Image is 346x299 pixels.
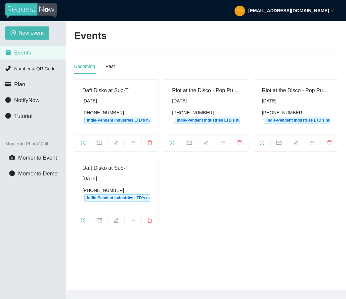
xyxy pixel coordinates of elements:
div: [PHONE_NUMBER] [172,109,240,124]
span: Plan [14,81,25,88]
span: Indie-Pendent Industries LTD's number [174,117,253,124]
div: Riot at the Disco - Pop Punk - Emo Nite [172,86,240,94]
span: fullscreen [74,218,91,225]
span: bars [304,140,321,147]
span: plus-circle [11,30,16,36]
span: credit-card [5,81,11,87]
span: Momento Event [18,155,57,161]
span: mail [271,140,287,147]
span: delete [321,140,338,147]
span: fullscreen [74,140,91,147]
span: bars [125,218,141,225]
div: Daft Disko at Sub-T [82,164,150,172]
span: mail [91,218,108,225]
span: delete [142,218,158,225]
span: edit [108,218,124,225]
span: message [5,97,11,103]
div: [DATE] [262,97,330,104]
span: bars [214,140,231,147]
span: info-circle [5,113,11,119]
span: camera [9,155,15,160]
div: [PHONE_NUMBER] [82,187,150,202]
span: fullscreen [254,140,271,147]
strong: [EMAIL_ADDRESS][DOMAIN_NAME] [248,8,329,13]
span: Tutorial [14,113,32,119]
div: [PHONE_NUMBER] [82,109,150,124]
span: Momento Demo [18,170,58,177]
span: bars [125,140,141,147]
span: Number & QR Code [14,66,56,71]
span: delete [231,140,248,147]
span: info-circle [9,170,15,176]
span: edit [198,140,214,147]
span: phone [5,65,11,71]
button: plus-circleNew event [5,26,49,40]
span: mail [181,140,197,147]
span: Indie-Pendent Industries LTD's number [264,117,343,124]
span: NotifyNow [14,97,39,103]
img: 66e7f13a3297bb0434e8964233c67976 [235,6,245,16]
span: Events [14,50,31,56]
div: Daft Disko at Sub-T [82,86,150,94]
span: edit [108,140,124,147]
iframe: LiveChat chat widget [253,278,346,299]
div: [DATE] [82,97,150,104]
span: Indie-Pendent Industries LTD's number [84,194,163,202]
span: delete [142,140,158,147]
span: calendar [5,50,11,55]
div: Riot at the Disco - Pop Punk - Emo Nite [262,86,330,94]
div: [PHONE_NUMBER] [262,109,330,124]
span: down [331,9,334,12]
h2: Events [74,29,107,43]
div: Past [106,63,115,70]
img: RequestNow [5,3,57,19]
span: New event [19,29,44,37]
div: [DATE] [82,175,150,182]
span: fullscreen [164,140,181,147]
div: [DATE] [172,97,240,104]
span: Indie-Pendent Industries LTD's number [84,117,163,124]
span: edit [287,140,304,147]
div: Upcoming [74,63,95,70]
span: mail [91,140,108,147]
